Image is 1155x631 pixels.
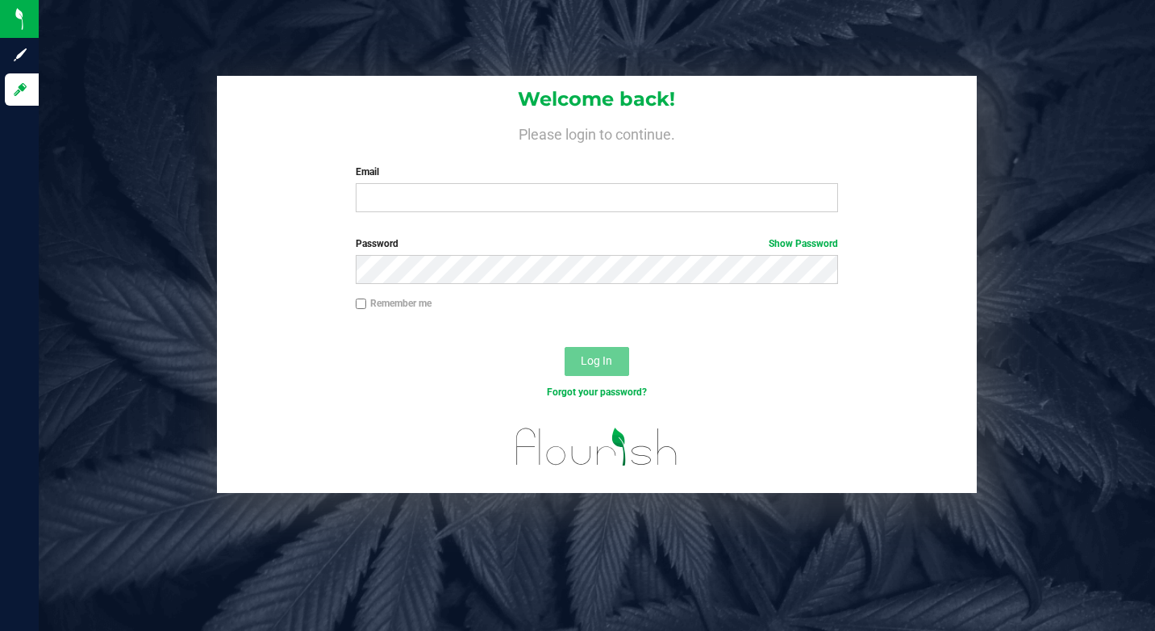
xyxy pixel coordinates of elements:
inline-svg: Log in [12,81,28,98]
label: Email [356,165,838,179]
inline-svg: Sign up [12,47,28,63]
input: Remember me [356,299,367,310]
img: flourish_logo.svg [502,416,692,478]
button: Log In [565,347,629,376]
a: Forgot your password? [547,387,647,398]
h1: Welcome back! [217,89,978,110]
span: Password [356,238,398,249]
span: Log In [581,354,612,367]
a: Show Password [769,238,838,249]
h4: Please login to continue. [217,123,978,142]
label: Remember me [356,296,432,311]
